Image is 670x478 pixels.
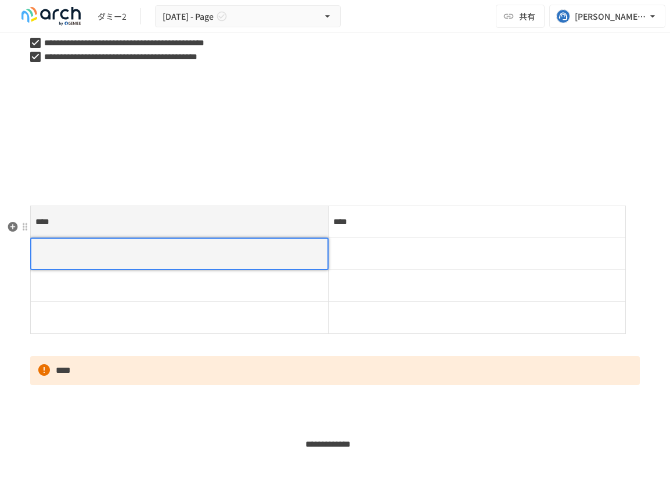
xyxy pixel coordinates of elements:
button: [PERSON_NAME][EMAIL_ADDRESS][PERSON_NAME][DOMAIN_NAME] [549,5,665,28]
button: [DATE] - Page [155,5,341,28]
button: 共有 [496,5,545,28]
div: ダミー2 [98,10,127,23]
img: logo-default@2x-9cf2c760.svg [14,7,88,26]
div: [PERSON_NAME][EMAIL_ADDRESS][PERSON_NAME][DOMAIN_NAME] [575,9,647,24]
span: 共有 [519,10,535,23]
span: [DATE] - Page [163,9,214,24]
